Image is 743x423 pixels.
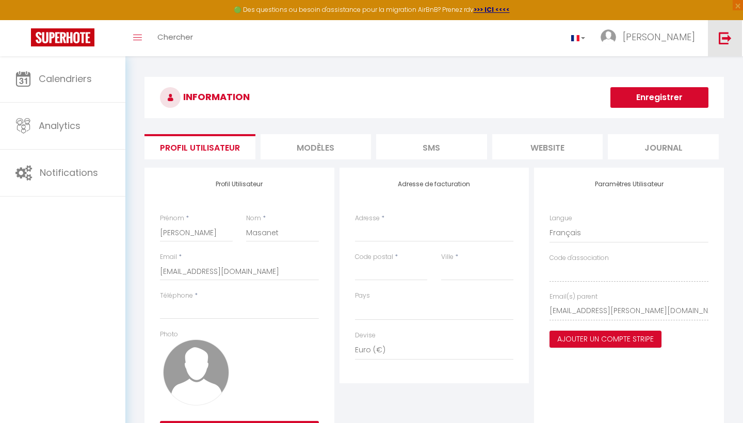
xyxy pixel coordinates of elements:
[355,252,393,262] label: Code postal
[550,214,572,223] label: Langue
[40,166,98,179] span: Notifications
[144,77,724,118] h3: INFORMATION
[492,134,603,159] li: website
[355,331,376,340] label: Devise
[160,252,177,262] label: Email
[31,28,94,46] img: Super Booking
[160,330,178,339] label: Photo
[163,339,229,405] img: avatar.png
[160,181,319,188] h4: Profil Utilisateur
[719,31,732,44] img: logout
[355,291,370,301] label: Pays
[550,181,708,188] h4: Paramètres Utilisateur
[160,214,184,223] label: Prénom
[474,5,510,14] a: >>> ICI <<<<
[550,253,609,263] label: Code d'association
[355,214,380,223] label: Adresse
[593,20,708,56] a: ... [PERSON_NAME]
[550,331,661,348] button: Ajouter un compte Stripe
[355,181,514,188] h4: Adresse de facturation
[160,291,193,301] label: Téléphone
[144,134,255,159] li: Profil Utilisateur
[39,72,92,85] span: Calendriers
[550,292,597,302] label: Email(s) parent
[246,214,261,223] label: Nom
[610,87,708,108] button: Enregistrer
[157,31,193,42] span: Chercher
[601,29,616,45] img: ...
[623,30,695,43] span: [PERSON_NAME]
[261,134,372,159] li: MODÈLES
[150,20,201,56] a: Chercher
[608,134,719,159] li: Journal
[441,252,454,262] label: Ville
[376,134,487,159] li: SMS
[39,119,80,132] span: Analytics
